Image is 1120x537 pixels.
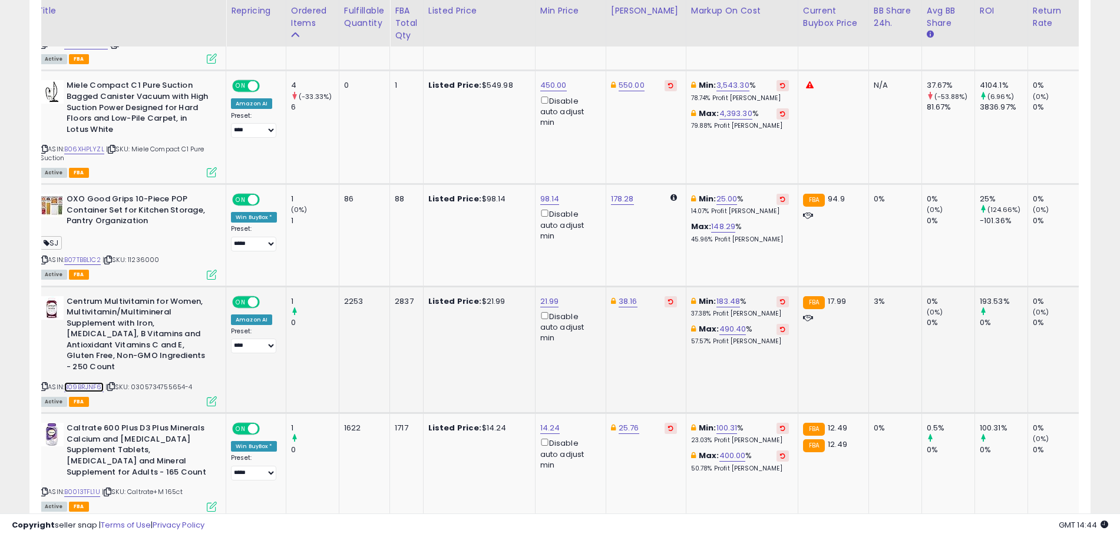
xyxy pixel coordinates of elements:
div: % [691,296,789,318]
b: Min: [699,422,716,433]
b: Listed Price: [428,193,482,204]
div: 0% [927,216,974,226]
div: 81.67% [927,102,974,112]
div: Preset: [231,225,277,251]
p: 37.38% Profit [PERSON_NAME] [691,310,789,318]
a: B07TBBL1C2 [64,255,101,265]
div: % [691,221,789,243]
small: Avg BB Share. [927,29,934,40]
div: 0% [874,423,913,433]
span: All listings currently available for purchase on Amazon [40,168,67,178]
div: $21.99 [428,296,526,307]
span: FBA [69,270,89,280]
div: 0% [1033,216,1081,226]
a: Terms of Use [101,519,151,531]
p: 23.03% Profit [PERSON_NAME] [691,436,789,445]
p: 45.96% Profit [PERSON_NAME] [691,236,789,244]
a: 178.28 [611,193,634,205]
a: 148.29 [711,221,735,233]
a: 4,393.30 [719,108,752,120]
b: Listed Price: [428,422,482,433]
div: Win BuyBox * [231,212,277,223]
div: Amazon AI [231,98,272,109]
div: 0% [927,445,974,455]
p: 79.88% Profit [PERSON_NAME] [691,122,789,130]
div: Listed Price [428,5,530,17]
div: Ordered Items [291,5,334,29]
div: N/A [874,80,913,91]
small: (0%) [1033,205,1049,214]
b: Max: [699,108,719,119]
span: 2025-08-12 14:44 GMT [1059,519,1108,531]
div: Repricing [231,5,281,17]
a: 14.24 [540,422,560,434]
b: Max: [691,221,712,232]
a: Privacy Policy [153,519,204,531]
div: FBA Total Qty [395,5,418,42]
span: ON [233,81,248,91]
div: Disable auto adjust min [540,436,597,470]
a: 550.00 [619,79,645,91]
img: 511yIEy6DxL._SL40_.jpg [40,194,64,217]
div: 2837 [395,296,414,307]
div: Return Rate [1033,5,1076,29]
small: FBA [803,296,825,309]
a: 25.00 [716,193,738,205]
small: FBA [803,423,825,436]
div: Preset: [231,112,277,138]
div: 0% [927,296,974,307]
span: OFF [258,297,277,307]
span: FBA [69,54,89,64]
b: Max: [699,323,719,334]
div: 0 [291,317,339,328]
div: 0% [1033,423,1081,433]
img: 414FG8MGE+L._SL40_.jpg [40,296,64,320]
span: 12.49 [828,422,847,433]
b: Listed Price: [428,296,482,307]
div: 3% [874,296,913,307]
div: 1 [291,296,339,307]
div: Disable auto adjust min [540,94,597,128]
div: 0% [927,194,974,204]
img: 41Pcn4v97GL._SL40_.jpg [40,423,64,446]
p: 57.57% Profit [PERSON_NAME] [691,337,789,346]
a: 183.48 [716,296,741,307]
div: Win BuyBox * [231,441,277,452]
a: B0013TFL1U [64,487,100,497]
span: | SKU: 0305734755654-4 [105,382,193,392]
span: | SKU: Caltrate+M 165ct [102,487,183,496]
a: 400.00 [719,450,746,462]
div: 37.67% [927,80,974,91]
div: 86 [344,194,381,204]
span: FBA [69,502,89,512]
b: Min: [699,79,716,91]
div: % [691,80,789,102]
div: 0% [1033,80,1081,91]
span: ON [233,424,248,434]
span: ON [233,195,248,205]
div: % [691,324,789,346]
div: 25% [980,194,1028,204]
a: 100.31 [716,422,738,434]
small: (0%) [927,307,943,317]
a: 25.76 [619,422,639,434]
div: Preset: [231,327,277,354]
span: | SKU: 1129780 [110,39,161,49]
small: (0%) [291,205,308,214]
div: 1 [291,423,339,433]
span: FBA [69,168,89,178]
div: Current Buybox Price [803,5,864,29]
div: 193.53% [980,296,1028,307]
div: Preset: [231,454,277,480]
div: 0% [927,317,974,328]
span: 12.49 [828,439,847,450]
div: % [691,450,789,472]
div: [PERSON_NAME] [611,5,681,17]
b: Centrum Multivitamin for Women, Multivitamin/Multimineral Supplement with Iron, [MEDICAL_DATA], B... [67,296,210,376]
a: 21.99 [540,296,559,307]
div: 3836.97% [980,102,1028,112]
div: $549.98 [428,80,526,91]
div: Avg BB Share [927,5,970,29]
span: 17.99 [828,296,846,307]
span: 94.9 [828,193,845,204]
